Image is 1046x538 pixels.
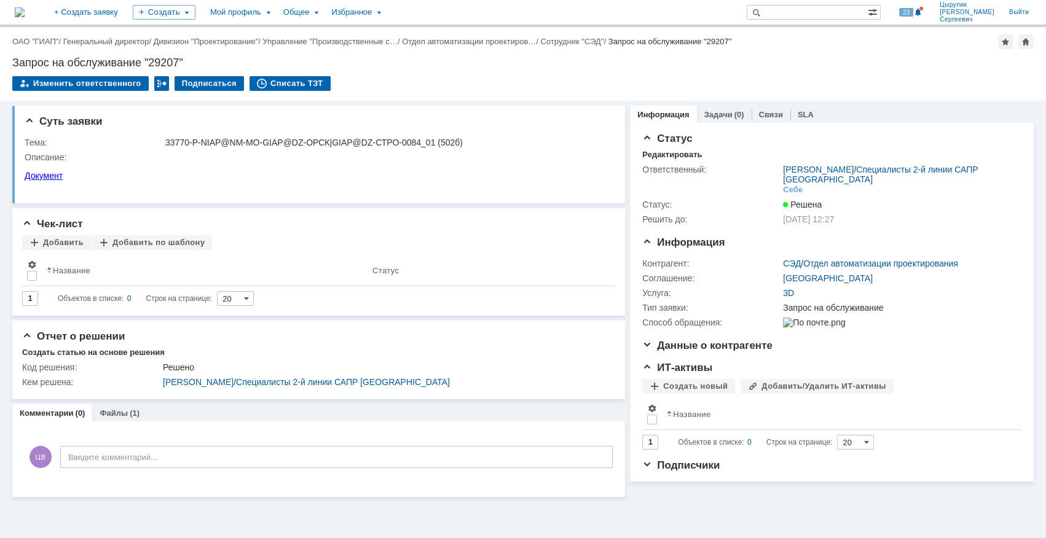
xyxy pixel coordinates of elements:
[642,340,773,351] span: Данные о контрагенте
[58,291,212,306] i: Строк на странице:
[642,303,781,313] div: Тип заявки:
[803,259,958,268] a: Отдел автоматизации проектирования
[1018,34,1033,49] div: Сделать домашней страницей
[29,446,52,468] span: ЦВ
[163,377,234,387] a: [PERSON_NAME]
[127,291,132,306] div: 0
[163,362,607,372] div: Решено
[25,138,163,147] div: Тема:
[642,318,781,327] div: Способ обращения:
[76,408,85,418] div: (0)
[25,152,610,162] div: Описание:
[368,255,605,286] th: Статус
[22,330,125,342] span: Отчет о решении
[540,37,608,46] div: /
[647,404,657,413] span: Настройки
[63,37,154,46] div: /
[783,288,794,298] a: 3D
[642,133,692,144] span: Статус
[783,318,845,327] img: По почте.png
[678,438,744,446] span: Объектов в списке:
[153,37,258,46] a: Дивизион "Проектирование"
[642,459,720,471] span: Подписчики
[263,37,403,46] div: /
[372,266,399,275] div: Статус
[608,37,732,46] div: Запрос на обслуживание "29207"
[12,57,1034,69] div: Запрос на обслуживание "29207"
[734,110,744,119] div: (0)
[163,377,607,387] div: /
[642,214,781,224] div: Решить до:
[642,165,781,174] div: Ответственный:
[22,218,83,230] span: Чек-лист
[15,7,25,17] img: logo
[53,266,90,275] div: Название
[899,8,913,17] span: 23
[940,1,994,9] span: Цырулик
[704,110,733,119] a: Задачи
[940,16,994,23] span: Сергеевич
[642,150,702,160] div: Редактировать
[798,110,814,119] a: SLA
[783,165,978,184] a: Специалисты 2-й линии САПР [GEOGRAPHIC_DATA]
[22,362,160,372] div: Код решения:
[540,37,604,46] a: Сотрудник "СЭД"
[20,408,74,418] a: Комментарии
[12,37,58,46] a: ОАО "ГИАП"
[153,37,262,46] div: /
[783,214,834,224] span: [DATE] 12:27
[678,435,832,450] i: Строк на странице:
[783,273,873,283] a: [GEOGRAPHIC_DATA]
[642,236,725,248] span: Информация
[27,260,37,270] span: Настройки
[783,165,1015,184] div: /
[402,37,536,46] a: Отдел автоматизации проектиров…
[783,303,1015,313] div: Запрос на обслуживание
[747,435,752,450] div: 0
[154,76,169,91] div: Работа с массовостью
[642,362,712,373] span: ИТ-активы
[783,259,958,268] div: /
[12,37,63,46] div: /
[22,348,165,357] div: Создать статью на основе решения
[662,399,1012,430] th: Название
[25,115,102,127] span: Суть заявки
[759,110,783,119] a: Связи
[15,7,25,17] a: Перейти на домашнюю страницу
[402,37,540,46] div: /
[165,138,607,147] div: 33770-Р-NIAP@NM-МО-GIAP@DZ-ОРСК|GIAP@DZ-СТРО-0084_01 (502б)
[868,6,880,17] span: Расширенный поиск
[22,377,160,387] div: Кем решена:
[998,34,1013,49] div: Добавить в избранное
[42,255,368,286] th: Название
[637,110,689,119] a: Информация
[100,408,128,418] a: Файлы
[783,185,803,195] div: Себе
[783,165,854,174] a: [PERSON_NAME]
[263,37,398,46] a: Управление "Производственные с…
[58,294,124,303] span: Объектов в списке:
[940,9,994,16] span: [PERSON_NAME]
[642,259,781,268] div: Контрагент:
[236,377,450,387] a: Специалисты 2-й линии САПР [GEOGRAPHIC_DATA]
[133,5,195,20] div: Создать
[63,37,149,46] a: Генеральный директор
[783,259,801,268] a: СЭД
[783,200,822,209] span: Решена
[673,410,710,419] div: Название
[642,273,781,283] div: Соглашение:
[130,408,140,418] div: (1)
[642,200,781,209] div: Статус:
[642,288,781,298] div: Услуга:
